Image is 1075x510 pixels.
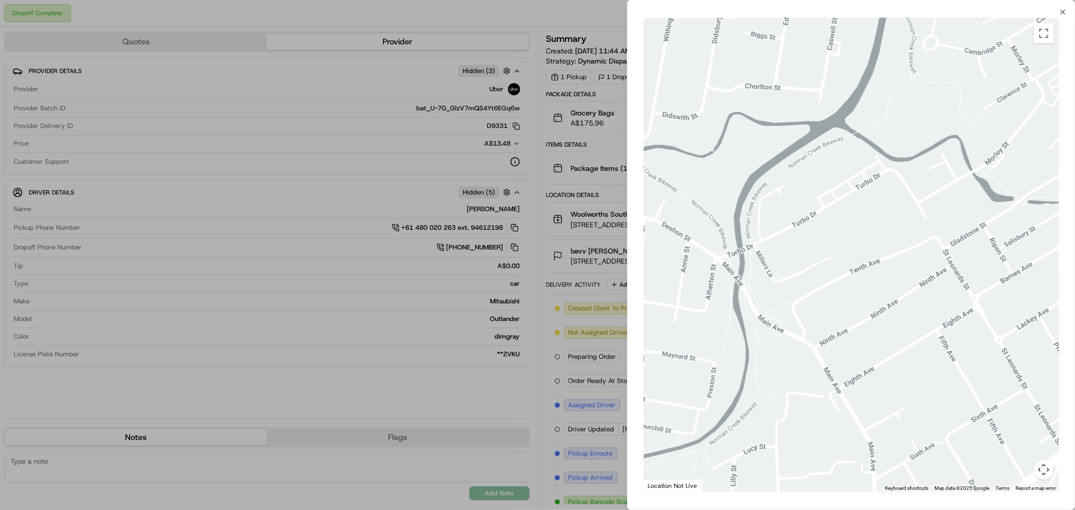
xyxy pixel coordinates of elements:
button: Map camera controls [1034,460,1054,480]
a: Terms (opens in new tab) [995,485,1009,491]
button: Toggle fullscreen view [1034,23,1054,43]
a: Open this area in Google Maps (opens a new window) [646,479,679,492]
div: Location Not Live [644,479,702,492]
img: Google [646,479,679,492]
a: Report a map error [1016,485,1056,491]
button: Keyboard shortcuts [885,485,928,492]
span: Map data ©2025 Google [934,485,989,491]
